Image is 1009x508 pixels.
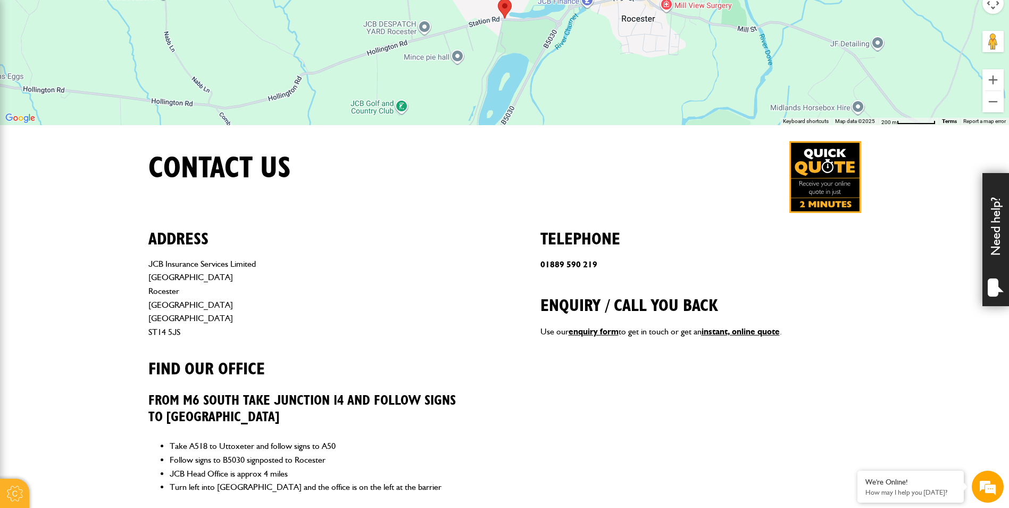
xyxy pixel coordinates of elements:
a: 01889 590 219 [540,259,597,269]
p: How may I help you today? [865,488,956,496]
img: Google [3,111,38,125]
a: Terms [942,118,957,125]
h3: From M6 South take Junction 14 and follow signs to [GEOGRAPHIC_DATA] [148,393,469,425]
a: Report a map error [963,118,1006,124]
p: Use our to get in touch or get an . [540,325,861,339]
button: Zoom in [982,69,1004,91]
span: Map data ©2025 [835,118,875,124]
span: 200 m [881,119,897,125]
a: Get your insurance quote in just 2-minutes [789,141,861,213]
li: JCB Head Office is approx 4 miles [170,467,469,481]
a: Open this area in Google Maps (opens a new window) [3,111,38,125]
button: Map scale: 200 m per 69 pixels [878,118,939,125]
a: instant, online quote [702,326,780,337]
div: Need help? [982,173,1009,306]
img: Quick Quote [789,141,861,213]
h1: Contact us [148,151,291,186]
address: JCB Insurance Services Limited [GEOGRAPHIC_DATA] Rocester [GEOGRAPHIC_DATA] [GEOGRAPHIC_DATA] ST1... [148,257,469,339]
button: Zoom out [982,91,1004,112]
button: Drag Pegman onto the map to open Street View [982,31,1004,52]
h2: Find our office [148,343,469,379]
li: Follow signs to B5030 signposted to Rocester [170,453,469,467]
h2: Address [148,213,469,249]
li: Turn left into [GEOGRAPHIC_DATA] and the office is on the left at the barrier [170,480,469,494]
h2: Telephone [540,213,861,249]
a: enquiry form [569,326,619,337]
li: Take A518 to Uttoxeter and follow signs to A50 [170,439,469,453]
div: We're Online! [865,478,956,487]
button: Keyboard shortcuts [783,118,829,125]
h2: Enquiry / call you back [540,280,861,316]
